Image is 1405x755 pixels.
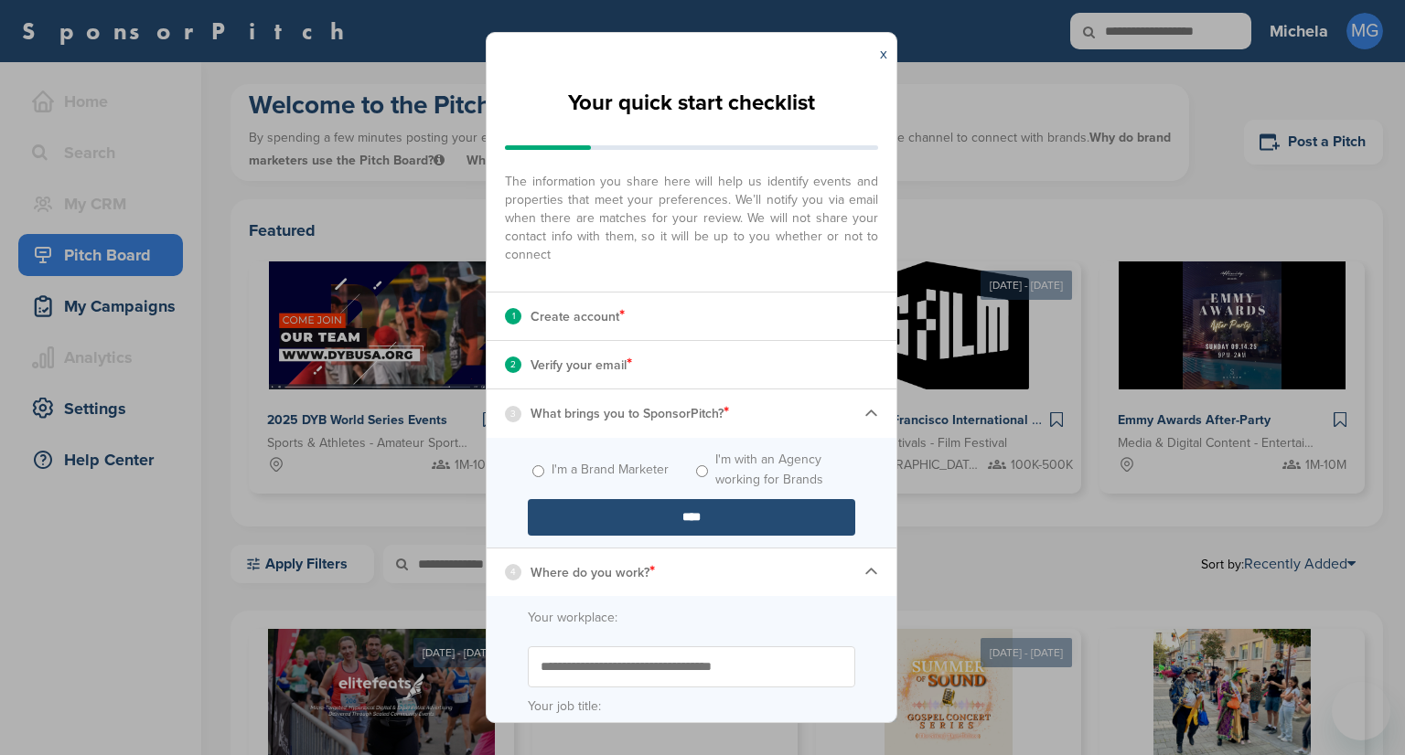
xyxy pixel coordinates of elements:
p: Create account [531,304,625,328]
a: x [880,45,887,63]
label: I'm a Brand Marketer [552,460,669,480]
label: Your workplace: [528,608,855,628]
div: 1 [505,308,521,324]
div: 3 [505,406,521,422]
p: Where do you work? [531,560,655,584]
label: I'm with an Agency working for Brands [715,450,855,490]
img: Checklist arrow 1 [864,565,878,579]
div: 2 [505,356,521,373]
span: The information you share here will help us identify events and properties that meet your prefere... [505,164,878,264]
iframe: Pulsante per aprire la finestra di messaggistica [1332,682,1390,740]
h2: Your quick start checklist [568,83,815,123]
img: Checklist arrow 1 [864,407,878,420]
p: What brings you to SponsorPitch? [531,401,729,425]
div: 4 [505,564,521,580]
p: Verify your email [531,353,632,377]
